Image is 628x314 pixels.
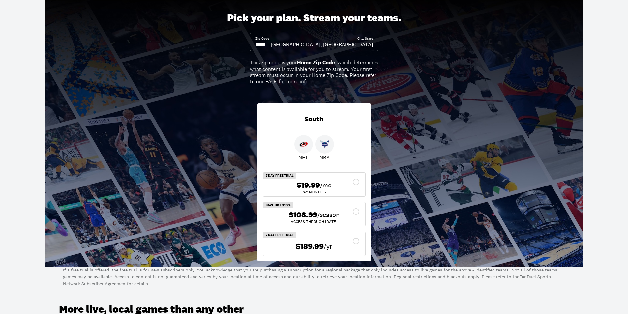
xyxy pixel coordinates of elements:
div: Pick your plan. Stream your teams. [227,12,401,24]
div: Save Up To 10% [263,202,293,208]
div: 7 Day Free Trial [263,232,296,238]
div: Zip Code [255,36,269,41]
span: /yr [324,242,332,251]
div: Pay Monthly [268,190,360,194]
span: $19.99 [297,181,320,190]
span: $108.99 [289,210,317,220]
img: Hurricanes [299,140,308,149]
div: [GEOGRAPHIC_DATA], [GEOGRAPHIC_DATA] [271,41,373,48]
p: If a free trial is offered, the free trial is for new subscribers only. You acknowledge that you ... [63,267,565,287]
span: /mo [320,181,332,190]
div: City, State [357,36,373,41]
span: /season [317,210,340,219]
p: NBA [319,154,330,161]
div: South [257,103,371,135]
div: 7 Day Free Trial [263,173,296,179]
span: $189.99 [296,242,324,251]
div: ACCESS THROUGH [DATE] [268,220,360,224]
p: NHL [298,154,309,161]
div: This zip code is your , which determines what content is available for you to stream. Your first ... [250,59,378,85]
img: Hornets [320,140,329,149]
b: Home Zip Code [297,59,335,66]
